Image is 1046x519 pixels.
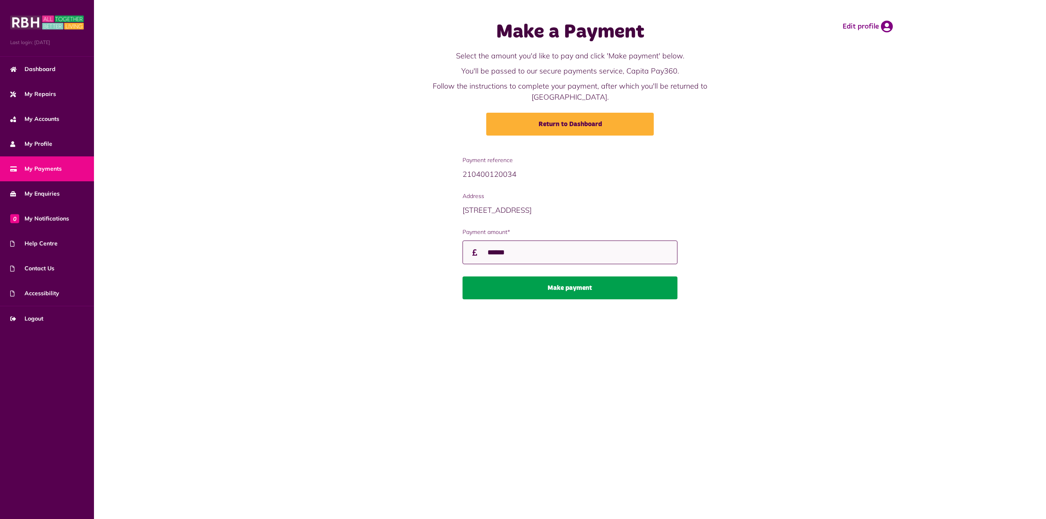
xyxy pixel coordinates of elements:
span: Logout [10,314,43,323]
p: Follow the instructions to complete your payment, after which you'll be returned to [GEOGRAPHIC_D... [407,80,733,102]
button: Make payment [463,276,678,299]
span: My Notifications [10,214,69,223]
span: Payment reference [463,156,678,165]
p: You'll be passed to our secure payments service, Capita Pay360. [407,65,733,76]
span: My Profile [10,140,52,148]
span: Address [463,192,678,200]
p: Select the amount you'd like to pay and click 'Make payment' below. [407,50,733,61]
span: Dashboard [10,65,56,74]
label: Payment amount* [463,228,678,236]
span: 0 [10,214,19,223]
span: Accessibility [10,289,59,298]
span: [STREET_ADDRESS] [463,205,532,215]
h1: Make a Payment [407,20,733,44]
span: Contact Us [10,264,54,273]
a: Edit profile [843,20,893,33]
span: Last login: [DATE] [10,39,84,46]
span: Help Centre [10,239,58,248]
span: My Enquiries [10,189,60,198]
img: MyRBH [10,14,84,31]
span: My Repairs [10,90,56,98]
span: 210400120034 [463,169,516,179]
a: Return to Dashboard [486,113,654,136]
span: My Payments [10,165,62,173]
span: My Accounts [10,115,59,123]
